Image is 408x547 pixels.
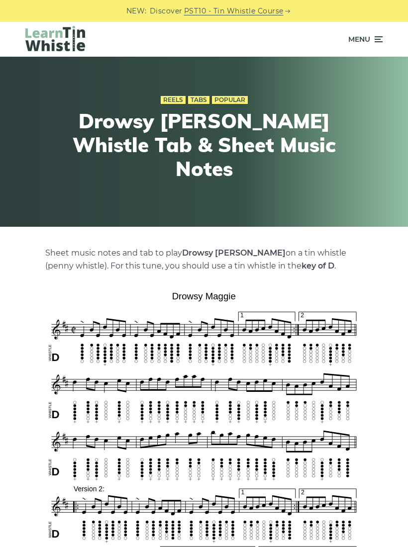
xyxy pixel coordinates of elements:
a: Tabs [188,96,209,104]
a: Reels [161,96,186,104]
img: LearnTinWhistle.com [25,26,85,51]
span: Menu [348,27,370,52]
strong: Drowsy [PERSON_NAME] [182,248,286,258]
strong: key of D [302,261,334,271]
p: Sheet music notes and tab to play on a tin whistle (penny whistle). For this tune, you should use... [45,247,363,273]
a: Popular [212,96,248,104]
h1: Drowsy [PERSON_NAME] Whistle Tab & Sheet Music Notes [70,109,338,181]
